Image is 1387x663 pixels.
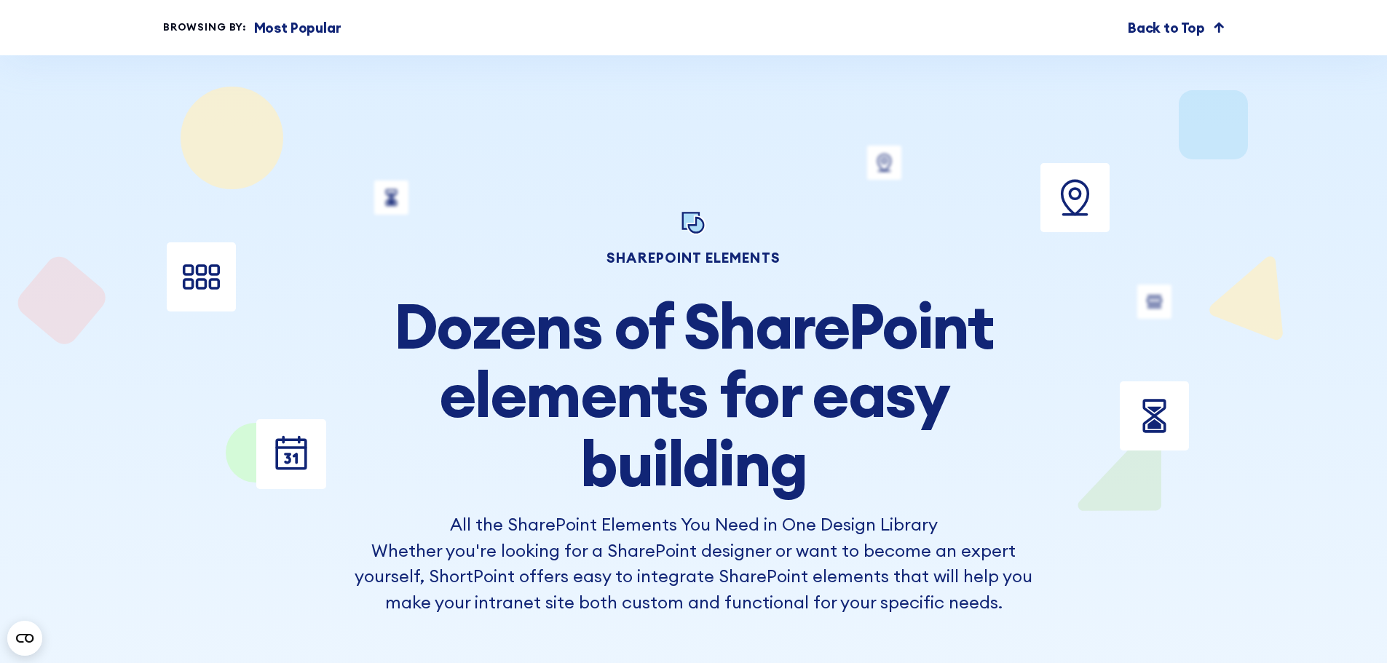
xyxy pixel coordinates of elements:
a: Back to Top [1128,17,1224,39]
iframe: Chat Widget [1125,494,1387,663]
h1: SHAREPOINT ELEMENTS [350,252,1037,264]
p: Back to Top [1128,17,1205,39]
h2: Dozens of SharePoint elements for easy building [350,292,1037,498]
h3: All the SharePoint Elements You Need in One Design Library [350,512,1037,538]
p: Whether you're looking for a SharePoint designer or want to become an expert yourself, ShortPoint... [350,538,1037,616]
div: Browsing by: [163,20,247,35]
button: Open CMP widget [7,621,42,656]
p: Most Popular [254,17,341,39]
